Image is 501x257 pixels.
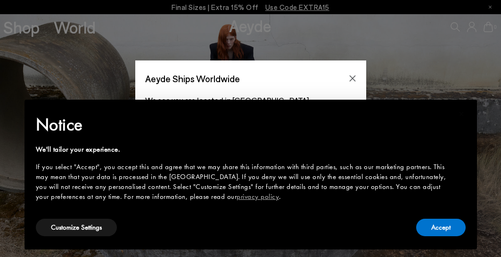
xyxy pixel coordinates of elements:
[36,219,117,236] button: Customize Settings
[237,192,279,201] a: privacy policy
[145,70,240,87] span: Aeyde Ships Worldwide
[36,145,451,154] div: We'll tailor your experience.
[36,162,451,202] div: If you select "Accept", you accept this and agree that we may share this information with third p...
[345,71,360,86] button: Close
[36,112,451,137] h2: Notice
[416,219,466,236] button: Accept
[451,103,473,125] button: Close this notice
[459,106,465,121] span: ×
